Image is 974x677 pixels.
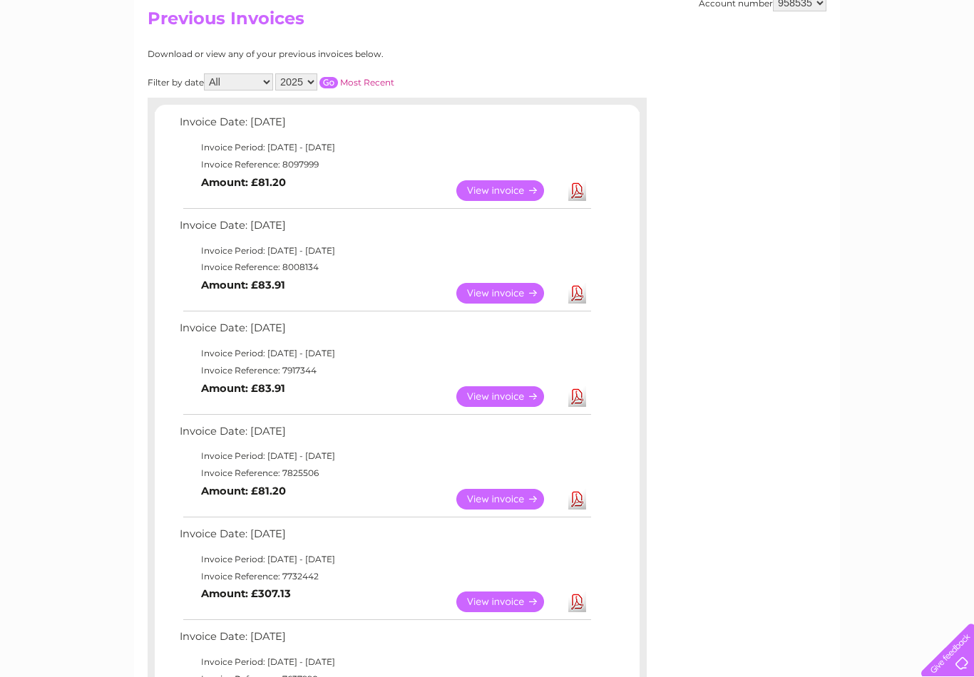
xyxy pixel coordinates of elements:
td: Invoice Reference: 7825506 [176,465,593,482]
td: Invoice Reference: 8008134 [176,259,593,276]
td: Invoice Date: [DATE] [176,422,593,448]
td: Invoice Period: [DATE] - [DATE] [176,448,593,465]
a: View [456,180,561,201]
a: Contact [879,61,914,71]
a: Telecoms [799,61,841,71]
a: Download [568,591,586,612]
a: Download [568,489,586,510]
a: Energy [759,61,790,71]
a: Log out [927,61,960,71]
td: Invoice Date: [DATE] [176,216,593,242]
a: Download [568,180,586,201]
a: Water [723,61,750,71]
div: Clear Business is a trading name of Verastar Limited (registered in [GEOGRAPHIC_DATA] No. 3667643... [151,8,825,69]
a: 0333 014 3131 [705,7,804,25]
td: Invoice Date: [DATE] [176,113,593,139]
td: Invoice Period: [DATE] - [DATE] [176,345,593,362]
b: Amount: £307.13 [201,587,291,600]
td: Invoice Reference: 7732442 [176,568,593,585]
a: Blog [850,61,871,71]
a: View [456,283,561,304]
td: Invoice Date: [DATE] [176,627,593,653]
td: Invoice Date: [DATE] [176,319,593,345]
td: Invoice Reference: 7917344 [176,362,593,379]
td: Invoice Reference: 8097999 [176,156,593,173]
td: Invoice Period: [DATE] - [DATE] [176,653,593,671]
td: Invoice Date: [DATE] [176,524,593,551]
a: Most Recent [340,77,394,88]
a: Download [568,283,586,304]
b: Amount: £81.20 [201,485,286,497]
a: Download [568,386,586,407]
b: Amount: £81.20 [201,176,286,189]
td: Invoice Period: [DATE] - [DATE] [176,551,593,568]
a: View [456,386,561,407]
a: View [456,591,561,612]
td: Invoice Period: [DATE] - [DATE] [176,242,593,259]
b: Amount: £83.91 [201,382,285,395]
div: Download or view any of your previous invoices below. [148,49,522,59]
td: Invoice Period: [DATE] - [DATE] [176,139,593,156]
a: View [456,489,561,510]
h2: Previous Invoices [148,9,826,36]
img: logo.png [34,37,107,81]
b: Amount: £83.91 [201,279,285,291]
div: Filter by date [148,73,522,91]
